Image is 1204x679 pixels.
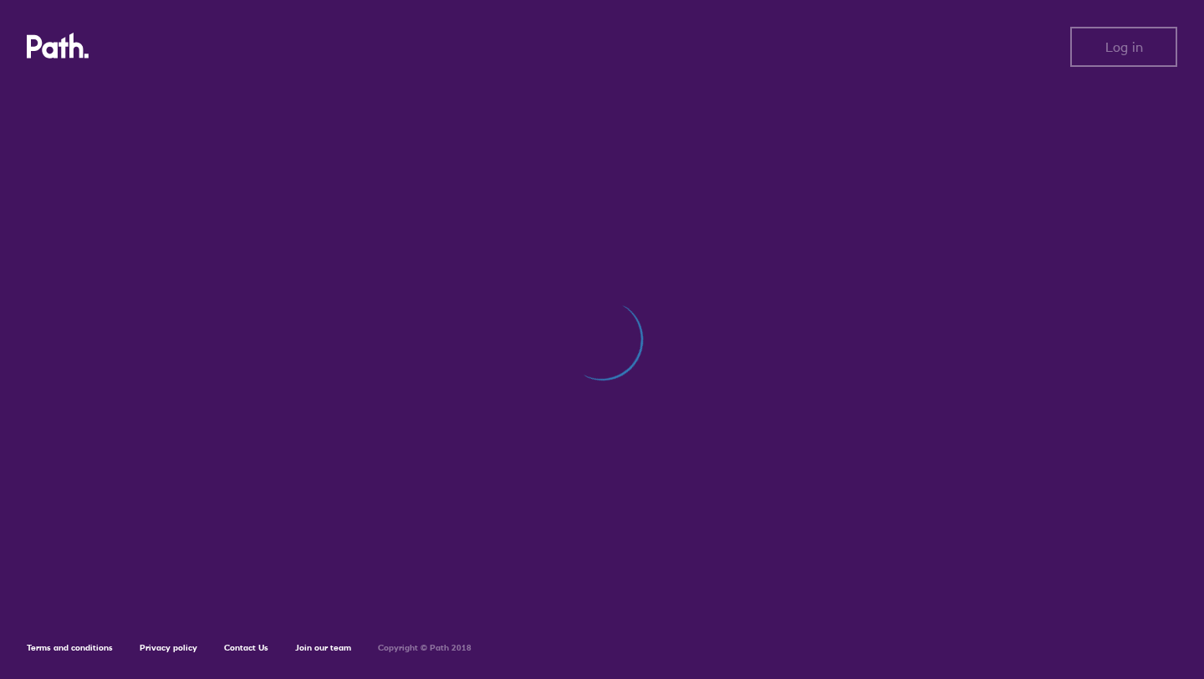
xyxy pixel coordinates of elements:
[1070,27,1177,67] button: Log in
[1105,39,1143,54] span: Log in
[295,642,351,653] a: Join our team
[224,642,268,653] a: Contact Us
[27,642,113,653] a: Terms and conditions
[140,642,197,653] a: Privacy policy
[378,643,472,653] h6: Copyright © Path 2018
